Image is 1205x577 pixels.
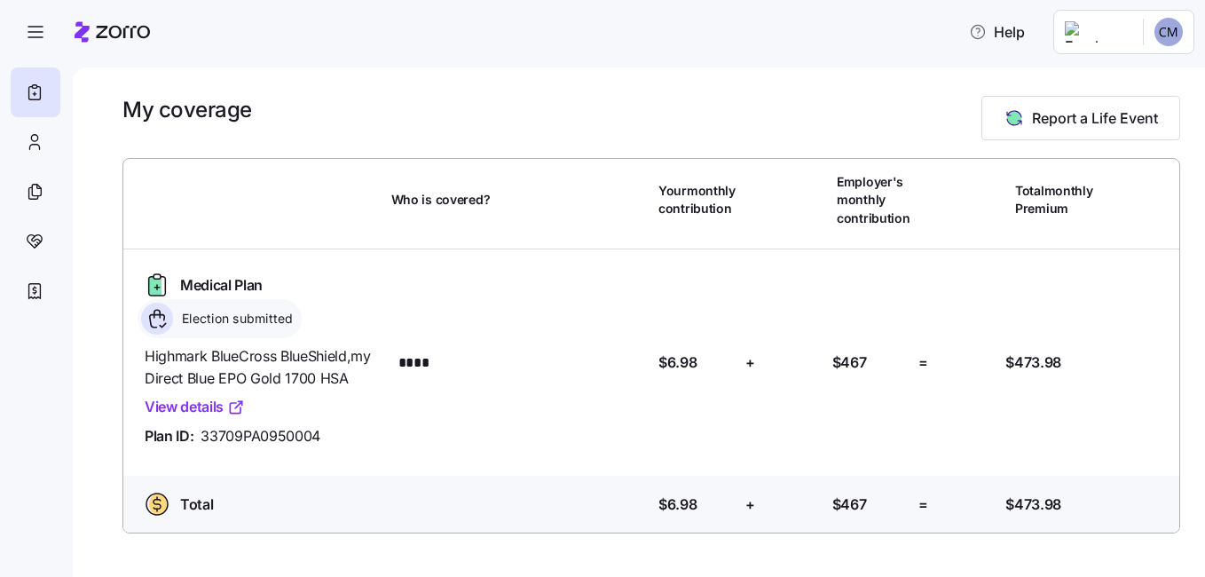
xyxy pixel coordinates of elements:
[918,352,928,374] span: =
[391,191,491,209] span: Who is covered?
[658,494,697,516] span: $6.98
[745,352,755,374] span: +
[832,494,867,516] span: $467
[745,494,755,516] span: +
[658,352,697,374] span: $6.98
[145,345,377,390] span: Highmark BlueCross BlueShield , my Direct Blue EPO Gold 1700 HSA
[832,352,867,374] span: $467
[1005,494,1061,516] span: $473.98
[1065,21,1129,43] img: Employer logo
[145,396,245,418] a: View details
[1032,107,1158,129] span: Report a Life Event
[1005,352,1061,374] span: $473.98
[955,14,1039,50] button: Help
[145,425,193,447] span: Plan ID:
[981,96,1180,140] button: Report a Life Event
[177,310,294,328] span: Election submitted
[180,274,263,296] span: Medical Plan
[1154,18,1183,46] img: c1461d6376370ef1e3ee002ffc571ab6
[180,494,213,516] span: Total
[122,96,252,123] h1: My coverage
[918,494,928,516] span: =
[969,21,1025,43] span: Help
[837,173,912,227] span: Employer's monthly contribution
[201,425,320,447] span: 33709PA0950004
[1015,182,1093,218] span: Total monthly Premium
[658,182,736,218] span: Your monthly contribution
